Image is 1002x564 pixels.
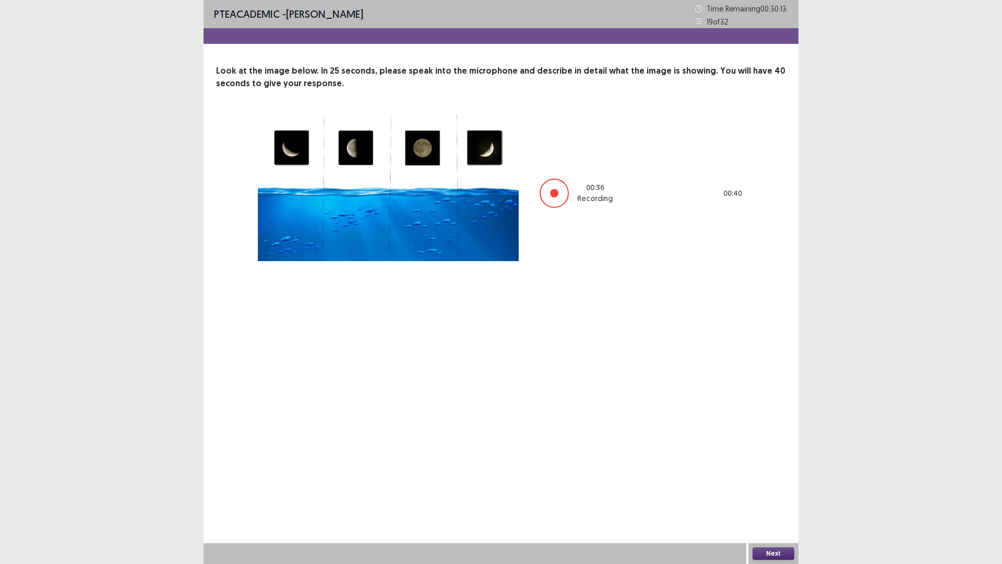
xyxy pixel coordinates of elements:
p: Time Remaining 00 : 30 : 13 [707,3,788,14]
button: Next [753,547,794,560]
p: 00 : 40 [723,188,742,199]
span: PTE academic [214,7,280,20]
p: 00 : 36 [586,182,604,193]
p: Look at the image below. In 25 seconds, please speak into the microphone and describe in detail w... [216,65,786,90]
p: 19 of 32 [707,16,729,27]
p: Recording [577,193,613,204]
p: - [PERSON_NAME] [214,6,363,22]
img: image-description [258,115,519,261]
